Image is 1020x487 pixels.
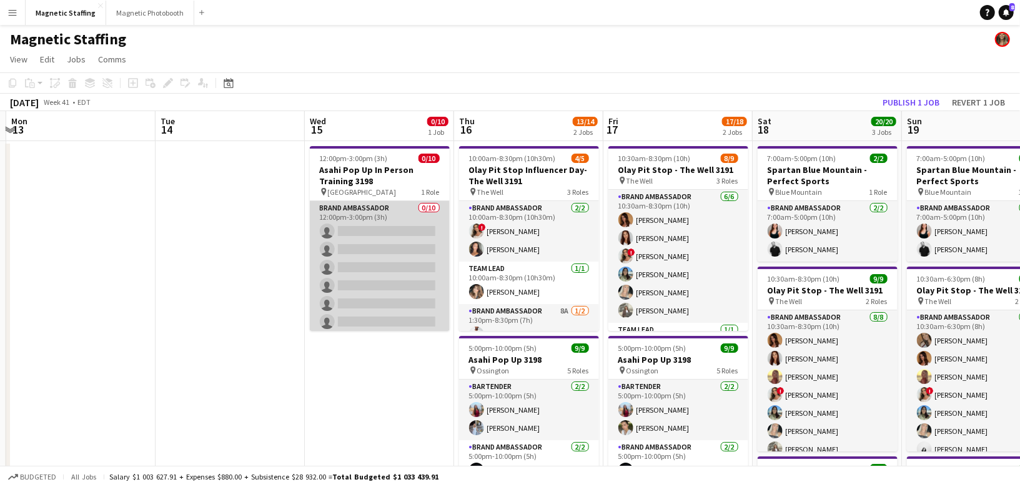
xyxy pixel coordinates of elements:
span: ! [478,224,486,231]
h1: Magnetic Staffing [10,30,126,49]
h3: Asahi Pop Up In Person Training 3198 [310,164,450,187]
span: 10:30am-6:30pm (8h) [917,274,986,283]
span: The Well [477,187,504,197]
span: 3 Roles [568,187,589,197]
span: ! [926,387,934,395]
h3: Spartan Blue Mountain - Perfect Sports [758,164,898,187]
button: Magnetic Staffing [26,1,106,25]
span: 12:00pm-3:00pm (3h) [320,154,388,163]
span: Week 41 [41,97,72,107]
h3: Asahi Pop Up 3198 [608,354,748,365]
span: 5 Roles [717,366,738,375]
span: Budgeted [20,473,56,481]
app-card-role: Bartender2/25:00pm-10:00pm (5h)[PERSON_NAME][PERSON_NAME] [608,380,748,440]
a: Comms [93,51,131,67]
span: Ossington [477,366,510,375]
span: ! [628,248,635,256]
span: Mon [11,116,27,127]
span: 19 [905,122,922,137]
span: 7:00am-5:00pm (10h) [768,154,836,163]
span: 1 Role [869,187,888,197]
span: 5 Roles [568,366,589,375]
span: 3 Roles [717,176,738,185]
span: 5:00pm-10:00pm (5h) [469,343,537,353]
a: View [5,51,32,67]
span: 0/10 [418,154,440,163]
span: Sun [907,116,922,127]
span: 16 [457,122,475,137]
app-user-avatar: Bianca Fantauzzi [995,32,1010,47]
app-card-role: Brand Ambassador8A1/21:30pm-8:30pm (7h)[PERSON_NAME] [459,304,599,365]
app-card-role: Team Lead1/1 [608,323,748,365]
span: 10:30am-8:30pm (10h) [768,274,840,283]
h3: Olay Pit Stop - The Well 3191 [758,285,898,296]
span: 8 [1009,3,1015,11]
app-card-role: Brand Ambassador6/610:30am-8:30pm (10h)[PERSON_NAME][PERSON_NAME]![PERSON_NAME][PERSON_NAME][PERS... [608,190,748,323]
app-job-card: 10:00am-8:30pm (10h30m)4/5Olay Pit Stop Influencer Day- The Well 3191 The Well3 RolesBrand Ambass... [459,146,599,331]
div: 2 Jobs [573,127,597,137]
app-job-card: 10:30am-8:30pm (10h)8/9Olay Pit Stop - The Well 3191 The Well3 RolesBrand Ambassador6/610:30am-8:... [608,146,748,331]
app-card-role: Brand Ambassador2/210:00am-8:30pm (10h30m)![PERSON_NAME][PERSON_NAME] [459,201,599,262]
span: Thu [459,116,475,127]
a: Jobs [62,51,91,67]
span: 13 [9,122,27,137]
div: [DATE] [10,96,39,109]
span: The Well [925,297,952,306]
span: 17/18 [722,117,747,126]
button: Revert 1 job [947,94,1010,111]
h3: Olay Pit Stop Influencer Day- The Well 3191 [459,164,599,187]
span: Jobs [67,54,86,65]
span: 2 Roles [866,297,888,306]
button: Budgeted [6,470,58,484]
span: 4/5 [572,154,589,163]
app-card-role: Brand Ambassador2/27:00am-5:00pm (10h)[PERSON_NAME][PERSON_NAME] [758,201,898,262]
div: 1 Job [428,127,448,137]
span: 1 Role [422,187,440,197]
span: Edit [40,54,54,65]
span: 15 [308,122,326,137]
app-job-card: 12:00pm-3:00pm (3h)0/10Asahi Pop Up In Person Training 3198 [GEOGRAPHIC_DATA]1 RoleBrand Ambassad... [310,146,450,331]
span: 9/9 [721,343,738,353]
span: 2/2 [870,154,888,163]
span: ! [777,387,785,395]
span: 7:00am-5:00pm (10h) [917,154,986,163]
span: 11:30am-5:30pm (6h) [917,464,986,473]
span: 10:30am-8:30pm (10h) [618,154,691,163]
div: Salary $1 003 627.91 + Expenses $880.00 + Subsistence $28 932.00 = [109,472,438,481]
h3: Olay Pit Stop - The Well 3191 [608,164,748,175]
span: 0/10 [427,117,448,126]
span: Ossington [626,366,659,375]
span: 10:00am-8:30pm (10h30m) [469,154,556,163]
span: [GEOGRAPHIC_DATA] [328,187,397,197]
span: 18 [756,122,771,137]
span: 9/9 [572,343,589,353]
span: All jobs [69,472,99,481]
span: Wed [310,116,326,127]
app-card-role: Team Lead1/110:00am-8:30pm (10h30m)[PERSON_NAME] [459,262,599,304]
app-job-card: 7:00am-5:00pm (10h)2/2Spartan Blue Mountain - Perfect Sports Blue Mountain1 RoleBrand Ambassador2... [758,146,898,262]
span: 17 [607,122,618,137]
span: Tue [161,116,175,127]
button: Publish 1 job [878,94,944,111]
span: The Well [776,297,803,306]
span: Blue Mountain [776,187,823,197]
a: 8 [999,5,1014,20]
span: 14 [159,122,175,137]
div: 2 Jobs [723,127,746,137]
span: 13/14 [573,117,598,126]
span: 5:00pm-10:00pm (5h) [768,464,836,473]
span: The Well [626,176,653,185]
h3: Asahi Pop Up 3198 [459,354,599,365]
span: Total Budgeted $1 033 439.91 [332,472,438,481]
app-job-card: 10:30am-8:30pm (10h)9/9Olay Pit Stop - The Well 3191 The Well2 RolesBrand Ambassador8/810:30am-8:... [758,267,898,451]
span: 5:00pm-10:00pm (5h) [618,343,686,353]
span: 9/9 [870,464,888,473]
span: 20/20 [871,117,896,126]
span: Sat [758,116,771,127]
app-card-role: Bartender2/25:00pm-10:00pm (5h)[PERSON_NAME][PERSON_NAME] [459,380,599,440]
